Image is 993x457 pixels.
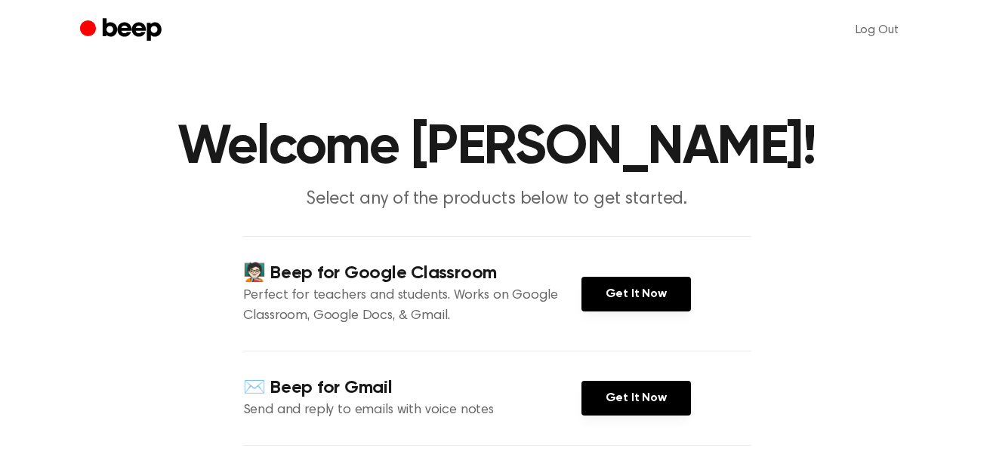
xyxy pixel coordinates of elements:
[581,277,691,311] a: Get It Now
[840,12,914,48] a: Log Out
[243,286,581,327] p: Perfect for teachers and students. Works on Google Classroom, Google Docs, & Gmail.
[243,400,581,421] p: Send and reply to emails with voice notes
[110,121,884,175] h1: Welcome [PERSON_NAME]!
[243,376,581,400] h4: ✉️ Beep for Gmail
[581,381,691,416] a: Get It Now
[243,261,581,286] h4: 🧑🏻‍🏫 Beep for Google Classroom
[80,16,165,45] a: Beep
[207,187,787,212] p: Select any of the products below to get started.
